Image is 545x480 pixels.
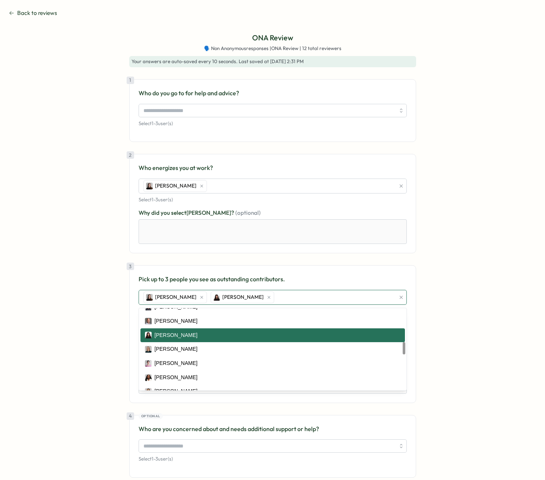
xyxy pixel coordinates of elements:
[127,77,134,84] div: 1
[145,332,152,338] img: Kelly Rosa
[139,456,407,462] p: Select 1 - 3 user(s)
[145,388,152,395] img: Maria Makarova
[145,374,152,381] img: Laissa Duclos
[17,9,57,17] span: Back to reviews
[155,359,198,368] div: [PERSON_NAME]
[9,9,57,17] button: Back to reviews
[139,308,407,315] p: Select 1 - 3 user(s)
[127,412,134,420] div: 4
[213,294,220,301] img: Kelly Rosa
[155,293,196,301] span: [PERSON_NAME]
[235,209,261,216] span: (optional)
[139,163,407,173] p: Who energizes you at work?
[139,424,407,434] p: Who are you concerned about and needs additional support or help?
[222,293,264,301] span: [PERSON_NAME]
[145,346,152,353] img: Kerstin Manninger
[155,317,198,325] div: [PERSON_NAME]
[127,263,134,270] div: 3
[139,196,407,203] p: Select 1 - 3 user(s)
[131,58,236,64] span: Your answers are auto-saved every 10 seconds
[252,32,293,44] p: ONA Review
[155,182,196,190] span: [PERSON_NAME]
[155,374,198,382] div: [PERSON_NAME]
[146,183,153,189] img: Elena Ladushyna
[145,318,152,325] img: Jon Freeman
[129,56,416,67] div: . Last saved at [DATE] 2:31 PM
[155,345,198,353] div: [PERSON_NAME]
[139,275,407,284] p: Pick up to 3 people you see as outstanding contributors.
[204,45,341,52] span: 🗣️ Non Anonymous responses | ONA Review | 12 total reviewers
[141,414,160,419] span: Optional
[127,151,134,159] div: 2
[155,331,198,340] div: [PERSON_NAME]
[146,294,153,301] img: Elena Ladushyna
[139,89,407,98] p: Who do you go to for help and advice?
[139,120,407,127] p: Select 1 - 3 user(s)
[145,360,152,367] img: Ketevan Dzukaevi
[139,209,407,217] label: Why did you select [PERSON_NAME] ?
[155,387,198,396] div: [PERSON_NAME]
